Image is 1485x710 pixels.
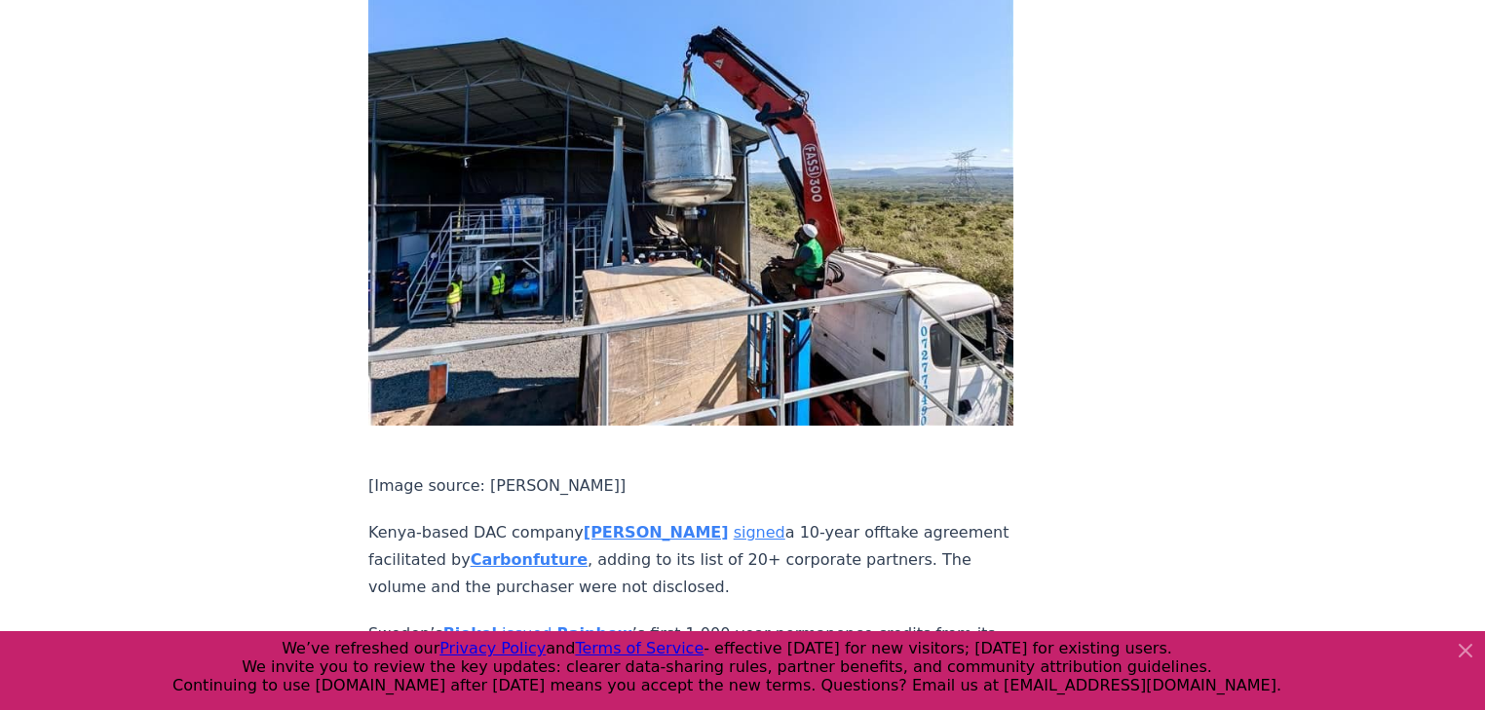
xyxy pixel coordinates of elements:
[368,472,1013,500] p: [Image source: [PERSON_NAME]]
[556,624,631,643] a: Rainbow
[502,624,552,643] a: issued
[368,519,1013,601] p: Kenya-based DAC company a 10-year offtake agreement facilitated by , adding to its list of 20+ co...
[471,550,588,569] a: Carbonfuture
[443,624,497,643] a: Biokol
[584,523,729,542] a: [PERSON_NAME]
[734,523,785,542] a: signed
